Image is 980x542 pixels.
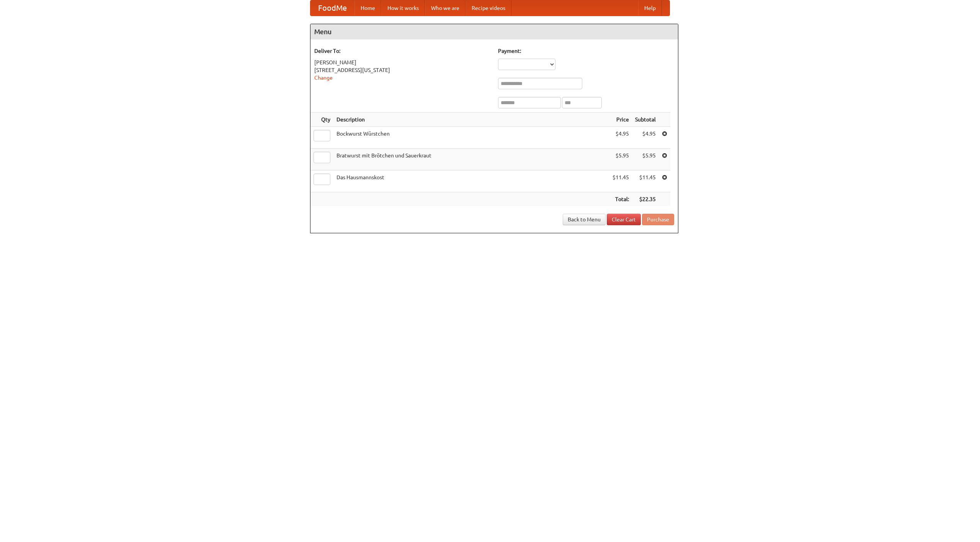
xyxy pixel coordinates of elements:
[333,113,609,127] th: Description
[381,0,425,16] a: How it works
[354,0,381,16] a: Home
[609,113,632,127] th: Price
[314,66,490,74] div: [STREET_ADDRESS][US_STATE]
[642,214,674,225] button: Purchase
[632,113,659,127] th: Subtotal
[310,113,333,127] th: Qty
[563,214,606,225] a: Back to Menu
[638,0,662,16] a: Help
[333,127,609,149] td: Bockwurst Würstchen
[425,0,465,16] a: Who we are
[632,170,659,192] td: $11.45
[310,24,678,39] h4: Menu
[609,127,632,149] td: $4.95
[632,192,659,206] th: $22.35
[609,192,632,206] th: Total:
[310,0,354,16] a: FoodMe
[314,59,490,66] div: [PERSON_NAME]
[609,170,632,192] td: $11.45
[609,149,632,170] td: $5.95
[632,149,659,170] td: $5.95
[314,47,490,55] h5: Deliver To:
[333,170,609,192] td: Das Hausmannskost
[333,149,609,170] td: Bratwurst mit Brötchen und Sauerkraut
[465,0,511,16] a: Recipe videos
[314,75,333,81] a: Change
[498,47,674,55] h5: Payment:
[607,214,641,225] a: Clear Cart
[632,127,659,149] td: $4.95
